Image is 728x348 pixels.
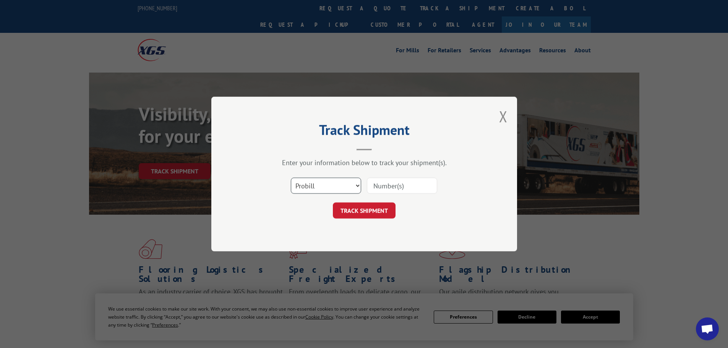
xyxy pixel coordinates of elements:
[367,178,437,194] input: Number(s)
[499,106,507,126] button: Close modal
[696,317,719,340] div: Open chat
[333,202,396,219] button: TRACK SHIPMENT
[250,158,479,167] div: Enter your information below to track your shipment(s).
[250,125,479,139] h2: Track Shipment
